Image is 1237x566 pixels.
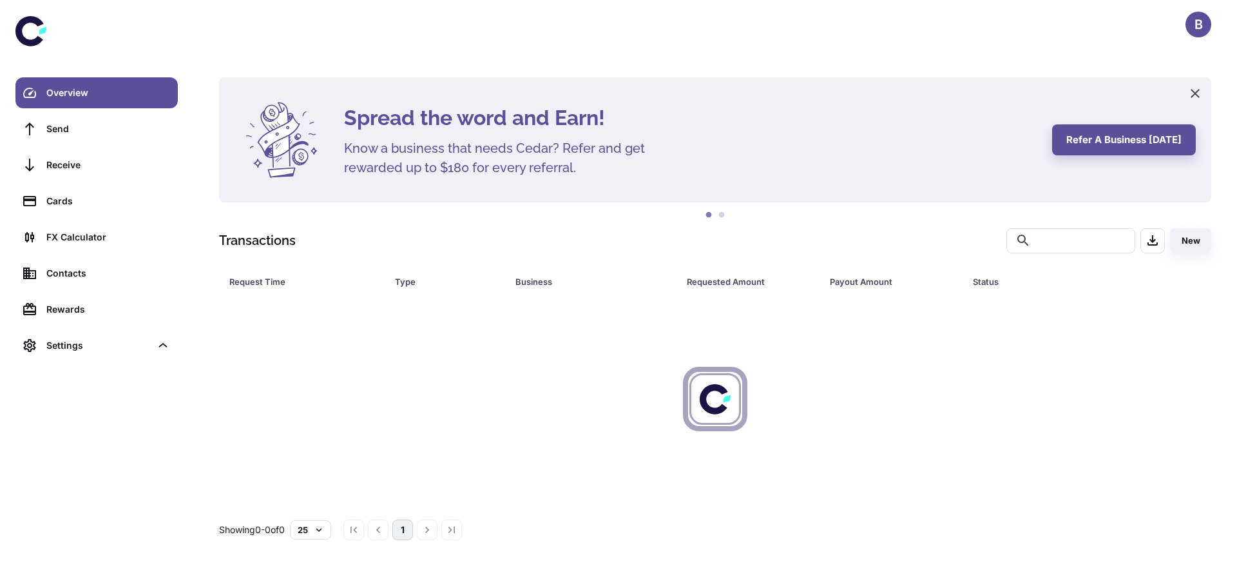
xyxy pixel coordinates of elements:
div: Send [46,122,170,136]
div: Overview [46,86,170,100]
div: Requested Amount [687,273,798,291]
a: Rewards [15,294,178,325]
div: Receive [46,158,170,172]
a: Contacts [15,258,178,289]
nav: pagination navigation [341,520,464,540]
span: Requested Amount [687,273,814,291]
span: Request Time [229,273,379,291]
a: Receive [15,150,178,181]
div: Status [973,273,1141,291]
div: Settings [46,338,151,353]
div: Contacts [46,266,170,280]
div: Settings [15,330,178,361]
div: Type [395,273,483,291]
h1: Transactions [219,231,296,250]
a: Send [15,113,178,144]
button: B [1185,12,1211,37]
button: 25 [290,520,331,540]
a: Cards [15,186,178,217]
div: FX Calculator [46,230,170,244]
span: Payout Amount [830,273,957,291]
a: FX Calculator [15,222,178,253]
a: Overview [15,77,178,108]
button: Refer a business [DATE] [1052,124,1196,155]
div: Cards [46,194,170,208]
h4: Spread the word and Earn! [344,102,1037,133]
div: Payout Amount [830,273,941,291]
div: Rewards [46,302,170,317]
span: Type [395,273,499,291]
button: 1 [702,209,715,222]
p: Showing 0-0 of 0 [219,523,285,537]
button: New [1170,228,1211,253]
button: 2 [715,209,728,222]
div: Request Time [229,273,363,291]
button: page 1 [392,520,413,540]
span: Status [973,273,1158,291]
h5: Know a business that needs Cedar? Refer and get rewarded up to $180 for every referral. [344,139,666,177]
